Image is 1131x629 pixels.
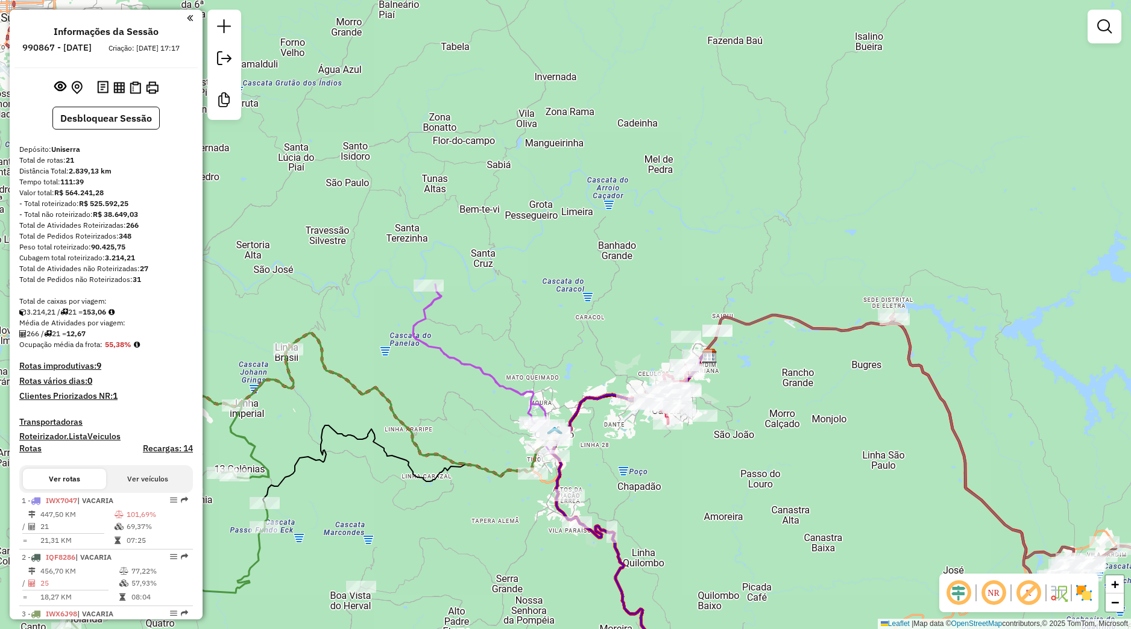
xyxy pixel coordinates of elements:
strong: 12,67 [66,329,86,338]
button: Visualizar Romaneio [127,79,143,96]
strong: 266 [126,221,139,230]
div: Atividade não roteirizada - VALDETI DA SILVA PIRES [518,468,548,480]
div: Total de Atividades Roteirizadas: [19,220,193,231]
td: / [22,521,28,533]
div: Atividade não roteirizada - MERCADO PEDRA BRAN 2 [1051,571,1081,583]
img: Gramado [547,426,562,442]
td: 07:25 [126,534,188,546]
em: Opções [170,496,177,504]
span: + [1111,577,1119,592]
td: 08:04 [131,591,188,603]
div: Atividade não roteirizada - PETERSON BEHLING [671,331,701,343]
td: / [22,577,28,589]
a: Nova sessão e pesquisa [212,14,236,42]
div: Atividade não roteirizada - MERCADO HANSEN [346,581,376,593]
i: Total de Atividades [28,580,36,587]
div: Atividade não roteirizada - CELINGA [675,364,705,376]
i: Meta Caixas/viagem: 1,00 Diferença: 152,06 [109,308,115,316]
td: = [22,591,28,603]
td: 57,93% [131,577,188,589]
span: 2 - [22,552,112,562]
i: % de utilização do peso [119,568,128,575]
img: Uniserra [702,348,717,364]
a: Exportar sessão [212,46,236,74]
h4: Roteirizador.ListaVeiculos [19,431,193,442]
button: Ver veículos [106,469,189,489]
i: Total de rotas [44,330,52,337]
a: Leaflet [881,619,910,628]
a: Zoom in [1106,575,1124,593]
h4: Rotas vários dias: [19,376,193,386]
strong: R$ 38.649,03 [93,210,138,219]
span: − [1111,595,1119,610]
strong: 27 [140,264,148,273]
td: 456,70 KM [40,565,119,577]
strong: 1 [113,390,118,401]
span: | VACARIA [77,609,113,618]
div: Depósito: [19,144,193,155]
div: Atividade não roteirizada - WALDOMIRO FAGUNDES DA SILVA [682,349,712,361]
div: Total de Pedidos Roteirizados: [19,231,193,242]
em: Média calculada utilizando a maior ocupação (%Peso ou %Cubagem) de cada rota da sessão. Rotas cro... [134,341,140,348]
button: Exibir sessão original [52,78,69,97]
strong: 153,06 [83,307,106,316]
strong: 90.425,75 [91,242,125,251]
div: Atividade não roteirizada - OLINDA FERREIRA FRANCA [1070,562,1100,574]
button: Imprimir Rotas [143,79,161,96]
em: Rota exportada [181,553,188,560]
button: Centralizar mapa no depósito ou ponto de apoio [69,78,85,97]
span: | VACARIA [77,496,113,505]
div: Cubagem total roteirizado: [19,252,193,263]
td: 77,22% [131,565,188,577]
div: Total de Pedidos não Roteirizados: [19,274,193,285]
em: Opções [170,553,177,560]
h4: Transportadoras [19,417,193,427]
i: Tempo total em rota [119,593,125,601]
h4: Rotas improdutivas: [19,361,193,371]
strong: 111:39 [60,177,84,186]
i: Total de Atividades [19,330,27,337]
div: Total de caixas por viagem: [19,296,193,307]
strong: 348 [119,231,131,240]
strong: Uniserra [51,145,80,154]
button: Logs desbloquear sessão [95,78,111,97]
div: Total de Atividades não Roteirizadas: [19,263,193,274]
em: Rota exportada [181,496,188,504]
div: - Total roteirizado: [19,198,193,209]
div: Distância Total: [19,166,193,177]
div: Atividade não roteirizada - SUPERMERCADO DIA [528,420,558,432]
em: Opções [170,610,177,617]
td: = [22,534,28,546]
span: IWX7047 [46,496,77,505]
a: OpenStreetMap [951,619,1003,628]
img: Fluxo de ruas [1049,583,1068,602]
div: Atividade não roteirizada - MERCADO DOMCHELO [562,516,592,528]
div: 3.214,21 / 21 = [19,307,193,318]
i: Cubagem total roteirizado [19,308,27,316]
i: % de utilização da cubagem [115,523,124,530]
div: Valor total: [19,187,193,198]
div: Map data © contributors,© 2025 TomTom, Microsoft [878,619,1131,629]
td: 447,50 KM [40,509,114,521]
span: 3 - [22,609,113,618]
div: Média de Atividades por viagem: [19,318,193,328]
a: Clique aqui para minimizar o painel [187,11,193,25]
td: 25 [40,577,119,589]
em: Rota exportada [181,610,188,617]
a: Criar modelo [212,88,236,115]
span: | VACARIA [75,552,112,562]
td: 21,31 KM [40,534,114,546]
h4: Recargas: 14 [143,443,193,454]
button: Ver rotas [23,469,106,489]
span: IWX6J98 [46,609,77,618]
span: Ocupação média da frota: [19,340,102,349]
h4: Rotas [19,443,42,454]
strong: 0 [87,375,92,386]
i: % de utilização do peso [115,511,124,518]
span: Exibir rótulo [1014,578,1043,607]
i: Distância Total [28,511,36,518]
div: Total de rotas: [19,155,193,166]
div: Atividade não roteirizada - ANDRE MARSCHNER [687,410,717,422]
strong: 3.214,21 [105,253,135,262]
i: % de utilização da cubagem [119,580,128,587]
